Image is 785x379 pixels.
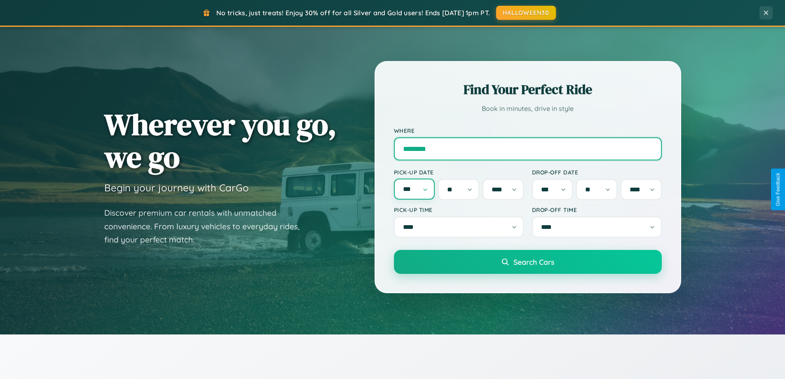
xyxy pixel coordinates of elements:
[104,206,310,247] p: Discover premium car rentals with unmatched convenience. From luxury vehicles to everyday rides, ...
[513,257,554,266] span: Search Cars
[394,206,524,213] label: Pick-up Time
[104,181,249,194] h3: Begin your journey with CarGo
[216,9,490,17] span: No tricks, just treats! Enjoy 30% off for all Silver and Gold users! Ends [DATE] 1pm PT.
[496,6,556,20] button: HALLOWEEN30
[775,173,781,206] div: Give Feedback
[394,80,662,99] h2: Find Your Perfect Ride
[394,103,662,115] p: Book in minutes, drive in style
[104,108,337,173] h1: Wherever you go, we go
[532,206,662,213] label: Drop-off Time
[394,169,524,176] label: Pick-up Date
[394,250,662,274] button: Search Cars
[532,169,662,176] label: Drop-off Date
[394,127,662,134] label: Where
